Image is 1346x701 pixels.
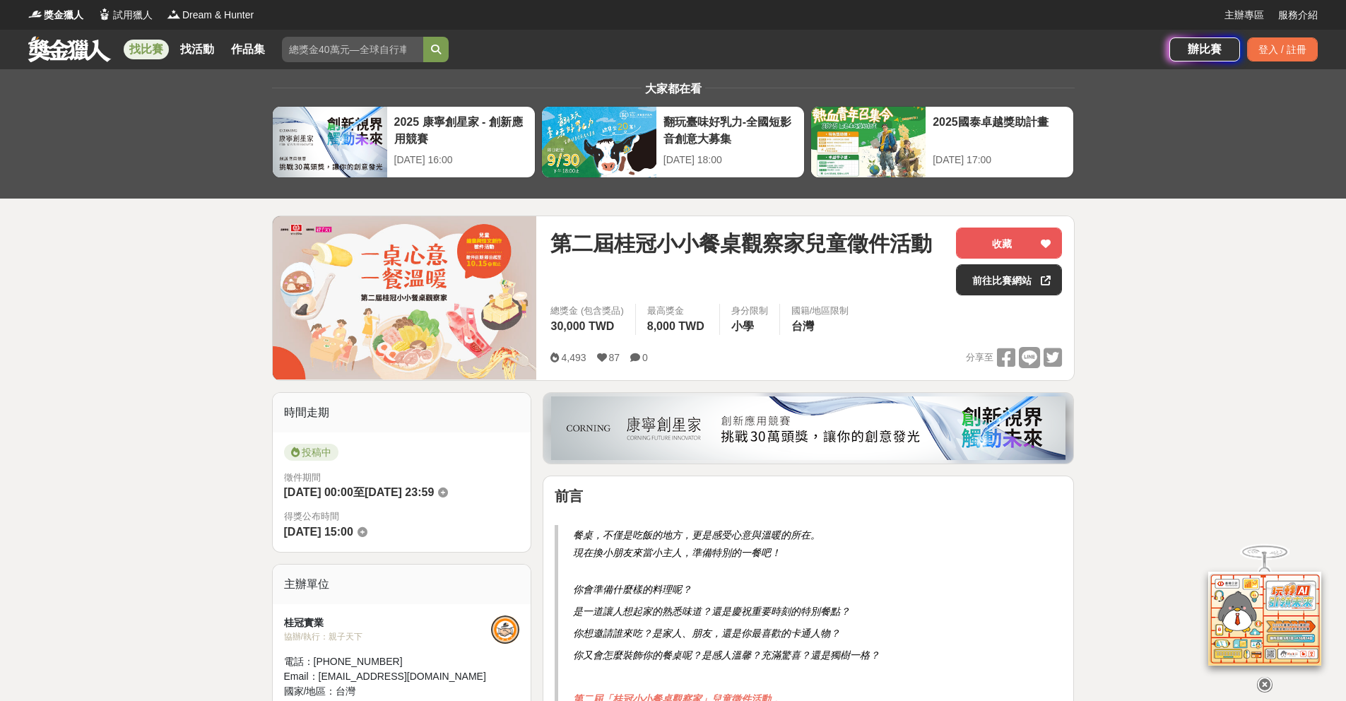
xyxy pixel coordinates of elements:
[647,320,704,332] span: 8,000 TWD
[365,486,434,498] span: [DATE] 23:59
[28,8,83,23] a: Logo獎金獵人
[573,547,781,558] span: 現在換小朋友來當小主人，準備特別的一餐吧！
[98,7,112,21] img: Logo
[273,393,531,432] div: 時間走期
[284,526,353,538] span: [DATE] 15:00
[731,320,754,332] span: 小學
[966,347,993,368] span: 分享至
[273,216,537,379] img: Cover Image
[663,114,797,146] div: 翻玩臺味好乳力-全國短影音創意大募集
[284,486,353,498] span: [DATE] 00:00
[541,106,805,178] a: 翻玩臺味好乳力-全國短影音創意大募集[DATE] 18:00
[28,7,42,21] img: Logo
[609,352,620,363] span: 87
[573,529,820,541] span: 餐桌，不僅是吃飯的地方，更是感受心意與溫暖的所在。
[573,606,850,617] span: 是一道讓人想起家的熟悉味道？還是慶祝重要時刻的特別餐點？
[956,264,1062,295] a: 前往比賽網站
[284,509,520,524] span: 得獎公布時間
[284,685,336,697] span: 國家/地區：
[98,8,153,23] a: Logo試用獵人
[284,669,492,684] div: Email： [EMAIL_ADDRESS][DOMAIN_NAME]
[810,106,1074,178] a: 2025國泰卓越獎助計畫[DATE] 17:00
[791,320,814,332] span: 台灣
[113,8,153,23] span: 試用獵人
[175,40,220,59] a: 找活動
[647,304,708,318] span: 最高獎金
[272,106,536,178] a: 2025 康寧創星家 - 創新應用競賽[DATE] 16:00
[182,8,254,23] span: Dream & Hunter
[282,37,423,62] input: 總獎金40萬元—全球自行車設計比賽
[394,114,528,146] div: 2025 康寧創星家 - 創新應用競賽
[124,40,169,59] a: 找比賽
[284,444,338,461] span: 投稿中
[642,352,648,363] span: 0
[573,649,880,661] span: 你又會怎麼裝飾你的餐桌呢？是感人溫馨？充滿驚喜？還是獨樹一格？
[1278,8,1318,23] a: 服務介紹
[956,228,1062,259] button: 收藏
[791,304,849,318] div: 國籍/地區限制
[551,396,1065,460] img: be6ed63e-7b41-4cb8-917a-a53bd949b1b4.png
[167,8,254,23] a: LogoDream & Hunter
[44,8,83,23] span: 獎金獵人
[394,153,528,167] div: [DATE] 16:00
[167,7,181,21] img: Logo
[573,584,692,595] span: 你會準備什麼樣的料理呢？
[561,352,586,363] span: 4,493
[284,615,492,630] div: 桂冠實業
[284,630,492,643] div: 協辦/執行： 親子天下
[284,654,492,669] div: 電話： [PHONE_NUMBER]
[550,304,623,318] span: 總獎金 (包含獎品)
[336,685,355,697] span: 台灣
[225,40,271,59] a: 作品集
[273,565,531,604] div: 主辦單位
[1224,8,1264,23] a: 主辦專區
[353,486,365,498] span: 至
[1208,572,1321,666] img: d2146d9a-e6f6-4337-9592-8cefde37ba6b.png
[555,488,583,504] strong: 前言
[550,228,932,259] span: 第二屆桂冠小小餐桌觀察家兒童徵件活動
[284,472,321,483] span: 徵件期間
[573,628,840,639] span: 你想邀請誰來吃？是家人、朋友，還是你最喜歡的卡通人物？
[731,304,768,318] div: 身分限制
[1247,37,1318,61] div: 登入 / 註冊
[642,83,705,95] span: 大家都在看
[663,153,797,167] div: [DATE] 18:00
[933,114,1066,146] div: 2025國泰卓越獎助計畫
[550,320,614,332] span: 30,000 TWD
[1169,37,1240,61] a: 辦比賽
[933,153,1066,167] div: [DATE] 17:00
